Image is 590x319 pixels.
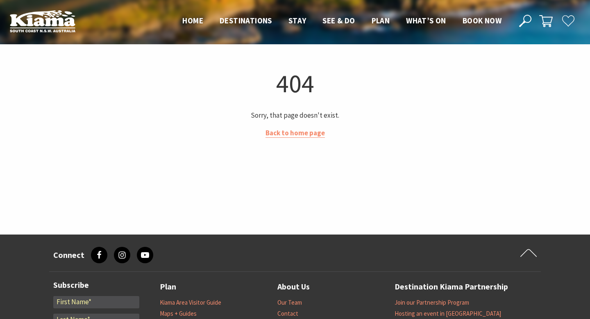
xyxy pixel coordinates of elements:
nav: Main Menu [174,14,510,28]
a: Back to home page [265,128,325,138]
a: Plan [160,280,176,294]
a: Destination Kiama Partnership [395,280,508,294]
a: Hosting an event in [GEOGRAPHIC_DATA] [395,310,501,318]
p: Sorry, that page doesn't exist. [52,110,538,121]
span: Book now [463,16,501,25]
h1: 404 [52,67,538,100]
h3: Connect [53,250,84,260]
a: Our Team [277,298,302,307]
a: Maps + Guides [160,310,197,318]
a: About Us [277,280,310,294]
a: Kiama Area Visitor Guide [160,298,221,307]
span: What’s On [406,16,446,25]
span: See & Do [322,16,355,25]
img: Kiama Logo [10,10,75,32]
span: Stay [288,16,306,25]
h3: Subscribe [53,280,139,290]
span: Home [182,16,203,25]
input: First Name* [53,296,139,308]
a: Contact [277,310,298,318]
a: Join our Partnership Program [395,298,469,307]
span: Destinations [220,16,272,25]
span: Plan [372,16,390,25]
